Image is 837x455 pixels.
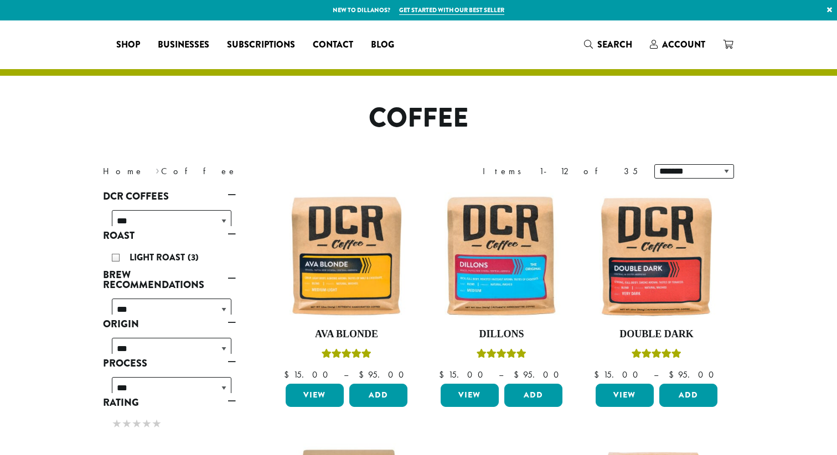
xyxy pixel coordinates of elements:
span: Account [662,38,705,51]
a: DCR Coffees [103,187,236,206]
a: View [441,384,499,407]
div: Origin [103,333,236,354]
div: Items 1-12 of 35 [483,165,638,178]
span: – [499,369,503,380]
h4: Ava Blonde [283,328,410,341]
a: Shop [107,36,149,54]
a: Process [103,354,236,373]
bdi: 15.00 [439,369,488,380]
span: $ [669,369,678,380]
div: Rated 5.00 out of 5 [477,347,526,364]
a: Search [575,35,641,54]
span: Search [597,38,632,51]
span: Blog [371,38,394,52]
span: $ [284,369,293,380]
span: $ [514,369,523,380]
bdi: 95.00 [359,369,409,380]
div: Rated 5.00 out of 5 [322,347,371,364]
span: $ [439,369,448,380]
button: Add [504,384,562,407]
span: ★ [122,416,132,432]
span: Light Roast [130,251,188,264]
h1: Coffee [95,102,742,134]
span: Subscriptions [227,38,295,52]
a: Home [103,165,144,177]
button: Add [659,384,717,407]
span: Businesses [158,38,209,52]
a: Rating [103,393,236,412]
span: › [156,161,159,178]
img: Ava-Blonde-12oz-1-300x300.jpg [283,192,410,320]
div: Roast [103,245,236,265]
span: ★ [142,416,152,432]
span: – [654,369,658,380]
div: Process [103,373,236,393]
bdi: 15.00 [594,369,643,380]
span: $ [594,369,603,380]
span: ★ [112,416,122,432]
a: View [596,384,654,407]
a: Ava BlondeRated 5.00 out of 5 [283,192,410,379]
h4: Double Dark [593,328,720,341]
a: DillonsRated 5.00 out of 5 [438,192,565,379]
span: (3) [188,251,199,264]
h4: Dillons [438,328,565,341]
div: DCR Coffees [103,206,236,226]
bdi: 15.00 [284,369,333,380]
bdi: 95.00 [514,369,564,380]
button: Add [349,384,407,407]
a: Get started with our best seller [399,6,504,15]
div: Brew Recommendations [103,294,236,315]
a: Brew Recommendations [103,265,236,294]
span: Shop [116,38,140,52]
nav: Breadcrumb [103,165,402,178]
a: View [286,384,344,407]
bdi: 95.00 [669,369,719,380]
div: Rated 4.50 out of 5 [632,347,681,364]
img: Dillons-12oz-300x300.jpg [438,192,565,320]
span: ★ [132,416,142,432]
span: – [344,369,348,380]
span: $ [359,369,368,380]
img: Double-Dark-12oz-300x300.jpg [593,192,720,320]
span: Contact [313,38,353,52]
a: Double DarkRated 4.50 out of 5 [593,192,720,379]
span: ★ [152,416,162,432]
div: Rating [103,412,236,432]
a: Origin [103,315,236,333]
a: Roast [103,226,236,245]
